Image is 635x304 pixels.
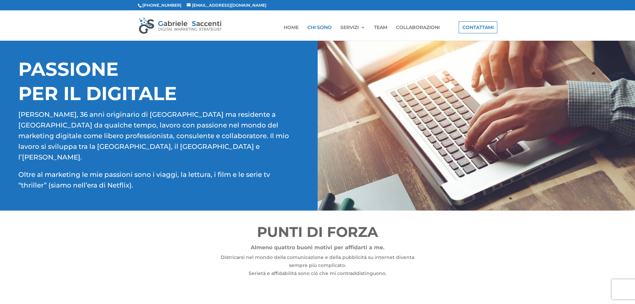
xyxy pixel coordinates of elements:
a: CONTATTAMI [459,21,497,33]
a: TEAM [374,25,387,41]
span: PASSIONE PER IL DIGITALE [18,58,177,105]
span: PUNTI DI FORZA [257,223,378,241]
p: Oltre al marketing le mie passioni sono i viaggi, la lettura, i film e le serie tv “thriller” (si... [18,169,299,191]
img: Gabriele Saccenti - Consulente Marketing Digitale [139,17,222,34]
a: [EMAIL_ADDRESS][DOMAIN_NAME] [187,3,266,8]
a: HOME [284,25,299,41]
p: [PERSON_NAME], 36 anni originario di [GEOGRAPHIC_DATA] ma residente a [GEOGRAPHIC_DATA] da qualch... [18,109,299,169]
strong: Almeno quattro buoni motivi per affidarti a me. [251,244,384,251]
span: [PHONE_NUMBER] [138,3,181,8]
a: SERVIZI [340,25,365,41]
a: CHI SONO [307,25,332,41]
p: Districarsi nel mondo della comunicazione e della pubblicità su internet diventa sempre più compl... [216,254,419,277]
a: COLLABORAZIONI [396,25,440,41]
